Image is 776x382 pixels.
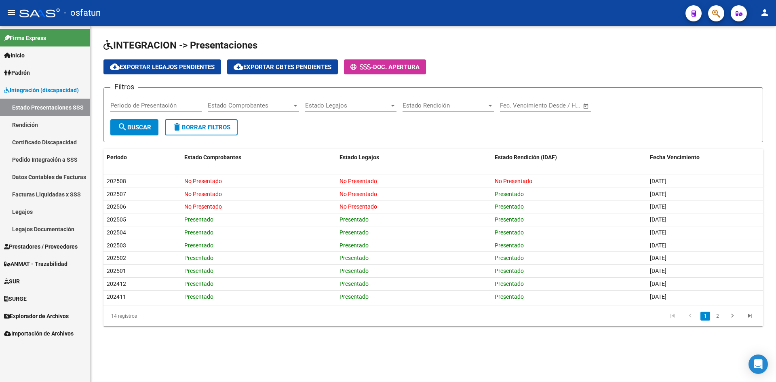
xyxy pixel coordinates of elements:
[6,8,16,17] mat-icon: menu
[107,154,127,160] span: Periodo
[495,154,557,160] span: Estado Rendición (IDAF)
[165,119,238,135] button: Borrar Filtros
[110,63,215,71] span: Exportar Legajos Pendientes
[683,312,698,321] a: go to previous page
[650,154,700,160] span: Fecha Vencimiento
[350,63,373,71] span: -
[339,203,377,210] span: No Presentado
[227,59,338,74] button: Exportar Cbtes Pendientes
[103,306,234,326] div: 14 registros
[650,293,666,300] span: [DATE]
[650,229,666,236] span: [DATE]
[184,191,222,197] span: No Presentado
[4,34,46,42] span: Firma Express
[650,178,666,184] span: [DATE]
[184,281,213,287] span: Presentado
[4,260,67,268] span: ANMAT - Trazabilidad
[647,149,763,166] datatable-header-cell: Fecha Vencimiento
[4,294,27,303] span: SURGE
[495,229,524,236] span: Presentado
[172,122,182,132] mat-icon: delete
[749,355,768,374] div: Open Intercom Messenger
[107,178,126,184] span: 202508
[500,102,533,109] input: Fecha inicio
[4,242,78,251] span: Prestadores / Proveedores
[699,309,711,323] li: page 1
[495,255,524,261] span: Presentado
[339,255,369,261] span: Presentado
[373,63,420,71] span: Doc. Apertura
[540,102,579,109] input: Fecha fin
[650,242,666,249] span: [DATE]
[711,309,723,323] li: page 2
[4,68,30,77] span: Padrón
[650,281,666,287] span: [DATE]
[491,149,647,166] datatable-header-cell: Estado Rendición (IDAF)
[495,203,524,210] span: Presentado
[103,40,257,51] span: INTEGRACION -> Presentaciones
[650,268,666,274] span: [DATE]
[208,102,292,109] span: Estado Comprobantes
[107,268,126,274] span: 202501
[339,281,369,287] span: Presentado
[4,86,79,95] span: Integración (discapacidad)
[103,149,181,166] datatable-header-cell: Periodo
[495,281,524,287] span: Presentado
[234,62,243,72] mat-icon: cloud_download
[172,124,230,131] span: Borrar Filtros
[339,229,369,236] span: Presentado
[339,293,369,300] span: Presentado
[665,312,680,321] a: go to first page
[184,203,222,210] span: No Presentado
[495,178,532,184] span: No Presentado
[184,268,213,274] span: Presentado
[103,59,221,74] button: Exportar Legajos Pendientes
[495,268,524,274] span: Presentado
[650,255,666,261] span: [DATE]
[107,229,126,236] span: 202504
[495,191,524,197] span: Presentado
[339,154,379,160] span: Estado Legajos
[184,255,213,261] span: Presentado
[700,312,710,321] a: 1
[495,216,524,223] span: Presentado
[495,242,524,249] span: Presentado
[107,191,126,197] span: 202507
[107,203,126,210] span: 202506
[344,59,426,74] button: -Doc. Apertura
[305,102,389,109] span: Estado Legajos
[110,62,120,72] mat-icon: cloud_download
[760,8,770,17] mat-icon: person
[742,312,758,321] a: go to last page
[713,312,722,321] a: 2
[582,101,591,111] button: Open calendar
[495,293,524,300] span: Presentado
[184,229,213,236] span: Presentado
[118,124,151,131] span: Buscar
[339,216,369,223] span: Presentado
[650,191,666,197] span: [DATE]
[107,255,126,261] span: 202502
[181,149,336,166] datatable-header-cell: Estado Comprobantes
[339,178,377,184] span: No Presentado
[336,149,491,166] datatable-header-cell: Estado Legajos
[650,216,666,223] span: [DATE]
[107,281,126,287] span: 202412
[184,154,241,160] span: Estado Comprobantes
[650,203,666,210] span: [DATE]
[725,312,740,321] a: go to next page
[184,293,213,300] span: Presentado
[107,216,126,223] span: 202505
[184,178,222,184] span: No Presentado
[339,191,377,197] span: No Presentado
[184,242,213,249] span: Presentado
[4,329,74,338] span: Importación de Archivos
[110,81,138,93] h3: Filtros
[339,268,369,274] span: Presentado
[107,242,126,249] span: 202503
[110,119,158,135] button: Buscar
[64,4,101,22] span: - osfatun
[4,312,69,321] span: Explorador de Archivos
[4,51,25,60] span: Inicio
[339,242,369,249] span: Presentado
